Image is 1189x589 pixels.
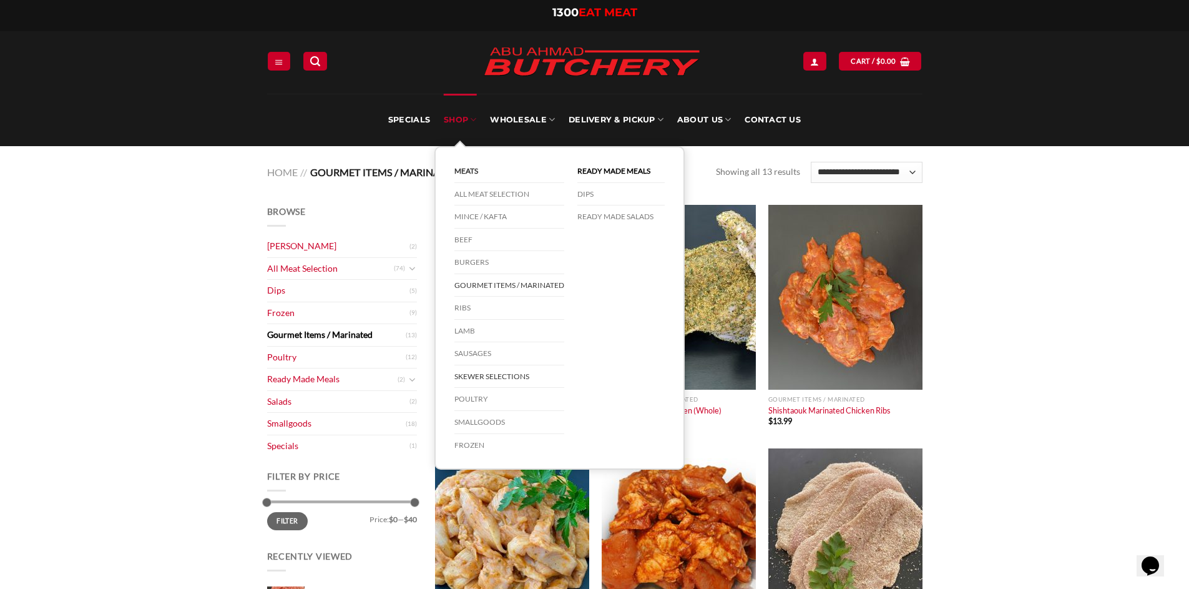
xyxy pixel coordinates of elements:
[267,551,353,562] span: Recently Viewed
[876,56,881,67] span: $
[267,435,409,457] a: Specials
[300,166,307,178] span: //
[267,166,298,178] a: Home
[394,259,405,278] span: (74)
[876,57,896,65] bdi: 0.00
[851,56,896,67] span: Cart /
[444,94,476,146] a: SHOP
[454,320,564,343] a: Lamb
[454,251,564,274] a: Burgers
[409,437,417,455] span: (1)
[569,94,663,146] a: Delivery & Pickup
[267,471,341,482] span: Filter by price
[454,365,564,389] a: Skewer Selections
[409,237,417,256] span: (2)
[267,206,306,217] span: Browse
[310,166,459,178] span: Gourmet Items / Marinated
[398,370,405,389] span: (2)
[267,280,409,302] a: Dips
[454,274,564,297] a: Gourmet Items / Marinated
[267,391,409,413] a: Salads
[577,183,665,206] a: DIPS
[409,282,417,300] span: (5)
[811,162,922,183] select: Shop order
[454,183,564,206] a: All Meat Selection
[267,369,398,390] a: Ready Made Meals
[552,6,637,19] a: 1300EAT MEAT
[406,415,417,433] span: (18)
[388,94,430,146] a: Specials
[454,434,564,457] a: Frozen
[406,348,417,367] span: (12)
[454,297,564,320] a: Ribs
[454,342,564,365] a: Sausages
[768,396,922,403] p: Gourmet Items / Marinated
[490,94,555,146] a: Wholesale
[409,392,417,411] span: (2)
[454,205,564,229] a: Mince / Kafta
[408,373,417,387] button: Toggle
[454,388,564,411] a: Poultry
[473,39,710,86] img: Abu Ahmad Butchery
[677,94,731,146] a: About Us
[267,347,406,369] a: Poultry
[454,229,564,252] a: Beef
[267,235,409,257] a: [PERSON_NAME]
[716,165,800,179] p: Showing all 13 results
[406,326,417,345] span: (13)
[803,52,826,70] a: Login
[267,258,394,280] a: All Meat Selection
[268,52,290,70] a: Menu
[577,205,665,228] a: Ready Made Salads
[389,515,398,524] span: $0
[768,405,891,415] a: Shishtaouk Marinated Chicken Ribs
[1137,539,1177,577] iframe: chat widget
[577,160,665,183] a: Ready Made Meals
[745,94,801,146] a: Contact Us
[267,413,406,435] a: Smallgoods
[408,262,417,275] button: Toggle
[454,160,564,183] a: Meats
[768,416,792,426] bdi: 13.99
[267,512,308,530] button: Filter
[267,302,409,324] a: Frozen
[303,52,327,70] a: Search
[768,416,773,426] span: $
[454,411,564,434] a: Smallgoods
[552,6,579,19] span: 1300
[267,512,417,523] div: Price: —
[267,324,406,346] a: Gourmet Items / Marinated
[404,515,417,524] span: $40
[409,304,417,322] span: (9)
[768,205,922,390] img: Shishtaouk Marinated Chicken Ribs
[839,52,921,70] a: Cart / $0.00
[579,6,637,19] span: EAT MEAT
